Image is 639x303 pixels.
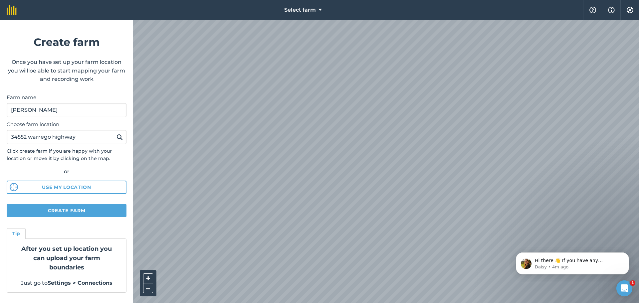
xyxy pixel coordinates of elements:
h4: Tip [12,230,20,237]
p: Click create farm if you are happy with your location or move it by clicking on the map. [7,147,126,162]
label: Choose farm location [7,120,126,128]
div: or [7,167,126,176]
input: Enter your farm’s address [7,130,126,144]
img: Profile image for Daisy [15,20,26,31]
button: Create farm [7,204,126,217]
span: Hi there 👋 If you have any questions about our pricing or which plan is right for you, I’m here t... [29,19,114,45]
img: svg%3e [10,183,18,191]
p: Message from Daisy, sent 4m ago [29,26,115,32]
strong: Settings > Connections [48,280,112,286]
img: svg+xml;base64,PHN2ZyB4bWxucz0iaHR0cDovL3d3dy53My5vcmcvMjAwMC9zdmciIHdpZHRoPSIxOSIgaGVpZ2h0PSIyNC... [116,133,123,141]
input: Farm name [7,103,126,117]
img: A cog icon [626,7,634,13]
label: Farm name [7,93,126,101]
iframe: Intercom live chat [616,280,632,296]
button: – [143,283,153,293]
img: fieldmargin Logo [7,5,17,15]
div: message notification from Daisy, 4m ago. Hi there 👋 If you have any questions about our pricing o... [10,14,123,36]
button: Use my location [7,181,126,194]
img: A question mark icon [589,7,597,13]
span: 1 [630,280,635,286]
p: Just go to [15,279,118,287]
button: + [143,273,153,283]
h1: Create farm [7,34,126,51]
img: svg+xml;base64,PHN2ZyB4bWxucz0iaHR0cDovL3d3dy53My5vcmcvMjAwMC9zdmciIHdpZHRoPSIxNyIgaGVpZ2h0PSIxNy... [608,6,615,14]
p: Once you have set up your farm location you will be able to start mapping your farm and recording... [7,58,126,83]
span: Select farm [284,6,316,14]
iframe: Intercom notifications message [506,238,639,285]
strong: After you set up location you can upload your farm boundaries [21,245,112,271]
